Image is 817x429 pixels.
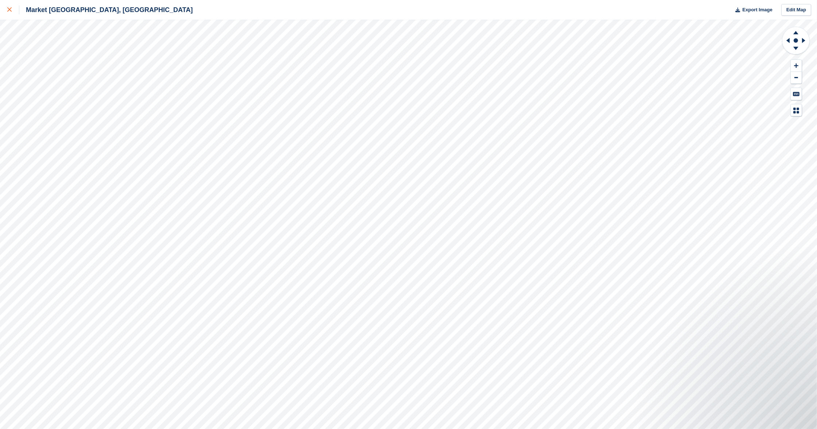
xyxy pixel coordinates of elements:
span: Export Image [742,6,772,13]
div: Market [GEOGRAPHIC_DATA], [GEOGRAPHIC_DATA] [19,5,193,14]
button: Export Image [731,4,773,16]
button: Keyboard Shortcuts [791,88,802,100]
a: Edit Map [781,4,811,16]
button: Map Legend [791,104,802,116]
button: Zoom Out [791,72,802,84]
button: Zoom In [791,60,802,72]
